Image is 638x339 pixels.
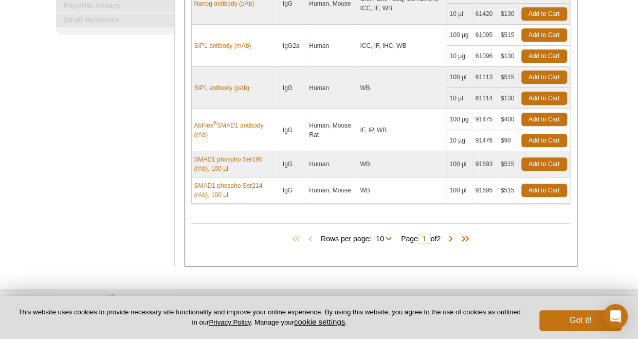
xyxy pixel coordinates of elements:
[498,151,519,177] td: $515
[280,109,307,151] td: IgG
[473,88,498,109] td: 61114
[498,88,519,109] td: $130
[305,234,316,244] span: Previous Page
[498,4,519,25] td: $130
[498,46,519,67] td: $130
[290,234,305,244] span: First Page
[473,151,498,177] td: 91693
[357,25,447,67] td: ICC, IF, IHC, WB
[447,109,472,130] td: 100 µg
[306,67,357,109] td: Human
[357,151,447,177] td: WB
[280,67,307,109] td: IgG
[306,151,357,177] td: Human
[280,177,307,204] td: IgG
[521,49,567,63] a: Add to Cart
[473,4,498,25] td: 61420
[447,67,472,88] td: 100 µl
[56,13,174,27] a: Small Molecules
[473,25,498,46] td: 61095
[194,155,277,173] a: SMAD1 phospho Ser195 (rAb), 100 µl
[447,25,472,46] td: 100 µg
[521,28,567,42] a: Add to Cart
[498,109,519,130] td: $400
[473,67,498,88] td: 61113
[16,308,522,327] p: This website uses cookies to provide necessary site functionality and improve your online experie...
[521,70,567,84] a: Add to Cart
[213,120,217,126] sup: ®
[473,109,498,130] td: 91475
[498,67,519,88] td: $515
[447,151,472,177] td: 100 µl
[521,157,567,171] a: Add to Cart
[447,177,472,204] td: 100 µl
[473,46,498,67] td: 61096
[447,88,472,109] td: 10 µl
[56,290,174,332] img: Active Motif,
[456,234,471,244] span: Last Page
[498,177,519,204] td: $515
[447,130,472,151] td: 10 µg
[521,184,567,197] a: Add to Cart
[396,234,446,244] span: Page of
[306,109,357,151] td: Human, Mouse, Rat
[306,177,357,204] td: Human, Mouse
[194,41,251,50] a: SIP1 antibody (mAb)
[436,235,441,243] span: 2
[447,4,472,25] td: 10 µl
[357,109,447,151] td: IF, IP, WB
[539,310,622,331] button: Got it!
[521,92,567,105] a: Add to Cart
[280,151,307,177] td: IgG
[498,25,519,46] td: $515
[321,233,396,243] span: Rows per page:
[473,177,498,204] td: 91695
[194,121,277,139] a: AbFlex®SMAD1 antibody (rAb)
[521,134,567,147] a: Add to Cart
[603,304,628,329] div: Open Intercom Messenger
[498,130,519,151] td: $90
[473,130,498,151] td: 91476
[294,317,345,326] button: cookie settings
[306,25,357,67] td: Human
[357,67,447,109] td: WB
[194,181,277,200] a: SMAD1 phospho Ser214 (rAb), 100 µl
[280,25,307,67] td: IgG2a
[521,113,567,126] a: Add to Cart
[446,234,456,244] span: Next Page
[357,177,447,204] td: WB
[209,318,250,326] a: Privacy Policy
[521,7,567,21] a: Add to Cart
[194,83,249,93] a: SIP1 antibody (pAb)
[447,46,472,67] td: 10 µg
